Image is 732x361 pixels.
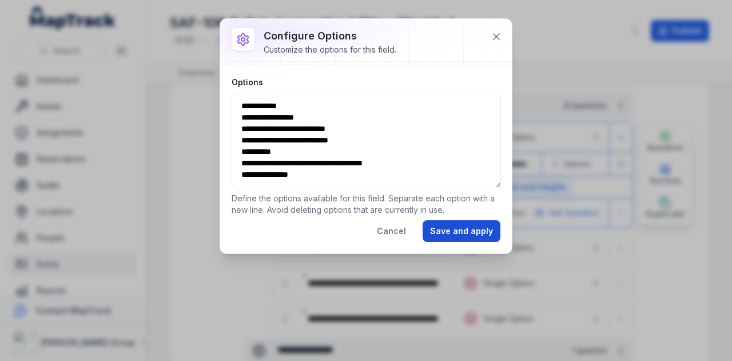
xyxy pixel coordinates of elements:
[264,44,396,55] div: Customize the options for this field.
[369,220,413,242] button: Cancel
[232,77,263,88] label: Options
[423,220,500,242] button: Save and apply
[264,28,396,44] h3: Configure options
[232,193,500,216] p: Define the options available for this field. Separate each option with a new line. Avoid deleting...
